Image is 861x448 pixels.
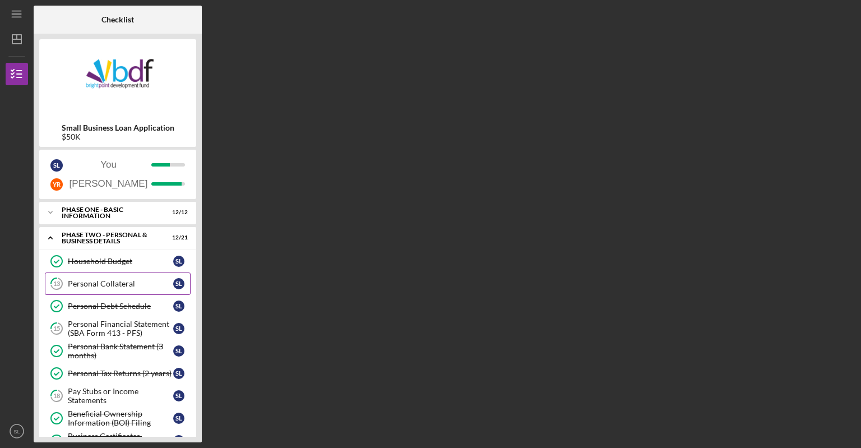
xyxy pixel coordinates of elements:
[50,159,63,172] div: S L
[62,132,174,141] div: $50K
[45,273,191,295] a: 13Personal CollateralSL
[13,428,20,435] text: SL
[173,256,184,267] div: S L
[68,409,173,427] div: Beneficial Ownership Information (BOI) Filing
[6,420,28,442] button: SL
[173,413,184,424] div: S L
[168,234,188,241] div: 12 / 21
[173,435,184,446] div: S L
[45,250,191,273] a: Household BudgetSL
[45,340,191,362] a: Personal Bank Statement (3 months)SL
[101,15,134,24] b: Checklist
[45,385,191,407] a: 18Pay Stubs or Income StatementsSL
[168,209,188,216] div: 12 / 12
[53,280,60,288] tspan: 13
[62,123,174,132] b: Small Business Loan Application
[68,320,173,338] div: Personal Financial Statement (SBA Form 413 - PFS)
[68,279,173,288] div: Personal Collateral
[39,45,196,112] img: Product logo
[68,369,173,378] div: Personal Tax Returns (2 years)
[45,407,191,429] a: Beneficial Ownership Information (BOI) FilingSL
[173,345,184,357] div: S L
[53,325,60,332] tspan: 15
[173,390,184,401] div: S L
[68,257,173,266] div: Household Budget
[173,368,184,379] div: S L
[62,232,160,244] div: PHASE TWO - PERSONAL & BUSINESS DETAILS
[68,302,173,311] div: Personal Debt Schedule
[173,278,184,289] div: S L
[45,317,191,340] a: 15Personal Financial Statement (SBA Form 413 - PFS)SL
[68,342,173,360] div: Personal Bank Statement (3 months)
[173,301,184,312] div: S L
[68,387,173,405] div: Pay Stubs or Income Statements
[45,362,191,385] a: Personal Tax Returns (2 years)SL
[62,206,160,219] div: Phase One - Basic Information
[173,323,184,334] div: S L
[50,178,63,191] div: Y R
[45,295,191,317] a: Personal Debt ScheduleSL
[53,392,60,400] tspan: 18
